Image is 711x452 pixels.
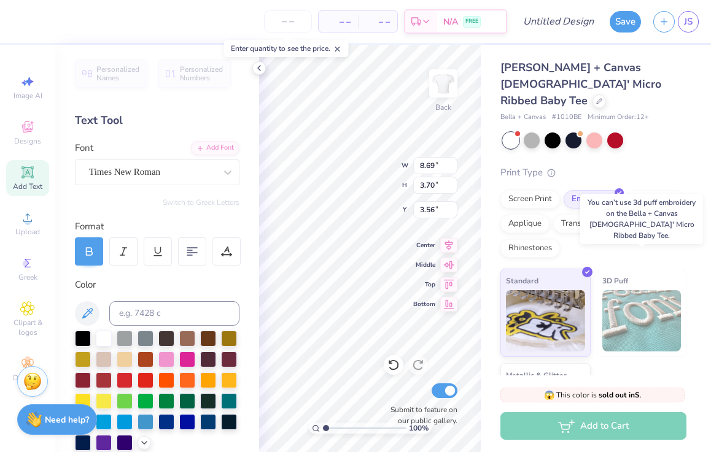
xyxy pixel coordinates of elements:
[602,274,628,287] span: 3D Puff
[13,373,42,383] span: Decorate
[413,300,435,308] span: Bottom
[96,65,140,82] span: Personalized Names
[588,112,649,123] span: Minimum Order: 12 +
[365,15,390,28] span: – –
[15,227,40,237] span: Upload
[602,290,682,351] img: 3D Puff
[45,414,89,426] strong: Need help?
[264,10,312,33] input: – –
[409,423,429,434] span: 100 %
[224,40,349,57] div: Enter quantity to see the price.
[500,166,686,180] div: Print Type
[544,389,554,401] span: 😱
[75,278,239,292] div: Color
[553,215,602,233] div: Transfers
[13,182,42,191] span: Add Text
[109,301,239,326] input: e.g. 7428 c
[14,91,42,101] span: Image AI
[506,290,585,351] img: Standard
[678,11,699,33] a: JS
[500,239,560,258] div: Rhinestones
[180,65,223,82] span: Personalized Numbers
[6,318,49,337] span: Clipart & logos
[443,15,458,28] span: N/A
[431,71,456,96] img: Back
[500,190,560,209] div: Screen Print
[506,274,538,287] span: Standard
[413,241,435,250] span: Center
[500,60,661,108] span: [PERSON_NAME] + Canvas [DEMOGRAPHIC_DATA]' Micro Ribbed Baby Tee
[435,102,451,113] div: Back
[75,220,241,234] div: Format
[513,9,604,34] input: Untitled Design
[75,112,239,129] div: Text Tool
[18,272,37,282] span: Greek
[500,112,546,123] span: Bella + Canvas
[500,215,550,233] div: Applique
[552,112,581,123] span: # 1010BE
[413,261,435,269] span: Middle
[610,11,641,33] button: Save
[599,390,640,400] strong: sold out in S
[506,369,567,381] span: Metallic & Glitter
[413,280,435,289] span: Top
[326,15,351,28] span: – –
[75,141,93,155] label: Font
[191,141,239,155] div: Add Font
[544,389,642,400] span: This color is .
[384,404,457,426] label: Submit to feature on our public gallery.
[684,15,693,29] span: JS
[564,190,622,209] div: Embroidery
[580,194,703,244] div: You can’t use 3d puff embroidery on the Bella + Canvas [DEMOGRAPHIC_DATA]' Micro Ribbed Baby Tee.
[14,136,41,146] span: Designs
[163,197,239,207] button: Switch to Greek Letters
[465,17,478,26] span: FREE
